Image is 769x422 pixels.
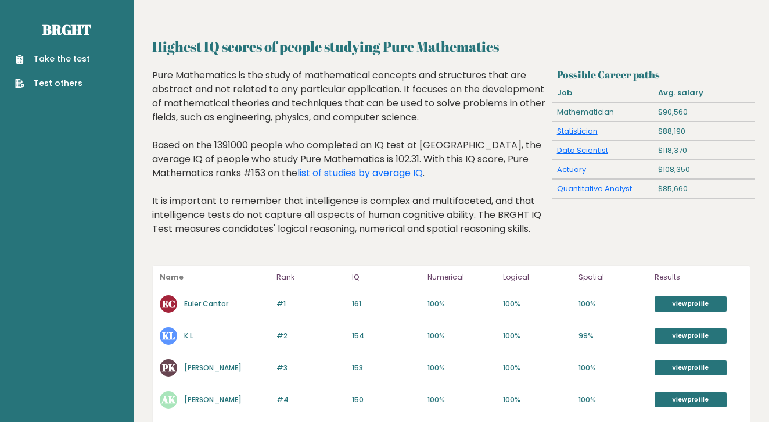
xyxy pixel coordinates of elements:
p: Spatial [578,270,647,284]
div: $108,350 [653,160,754,179]
p: 100% [427,331,496,341]
text: EC [162,297,175,310]
p: #4 [276,395,345,405]
p: 100% [578,395,647,405]
p: 99% [578,331,647,341]
p: 100% [503,299,572,309]
a: View profile [655,296,727,312]
p: 100% [503,331,572,341]
p: Rank [276,270,345,284]
p: 153 [352,363,421,373]
p: Results [655,270,743,284]
h2: Highest IQ scores of people studying Pure Mathematics [152,36,750,57]
a: Quantitative Analyst [557,183,632,194]
p: 150 [352,395,421,405]
p: IQ [352,270,421,284]
div: $90,560 [653,103,754,121]
p: 100% [427,363,496,373]
p: 154 [352,331,421,341]
a: View profile [655,360,727,375]
p: #3 [276,363,345,373]
div: Pure Mathematics is the study of mathematical concepts and structures that are abstract and not r... [152,69,548,253]
text: KL [162,329,175,342]
a: Test others [15,77,90,90]
a: Actuary [557,164,586,175]
a: View profile [655,328,727,344]
p: Numerical [427,270,496,284]
div: $88,190 [653,122,754,141]
p: 100% [427,299,496,309]
p: 100% [427,395,496,405]
h3: Possible Career paths [557,69,750,81]
div: $85,660 [653,180,754,198]
div: $118,370 [653,141,754,160]
text: PK [161,361,176,374]
a: Euler Cantor [184,299,228,309]
b: Name [160,272,184,282]
div: Job [552,84,653,102]
a: [PERSON_NAME] [184,395,242,405]
a: Take the test [15,53,90,65]
text: AK [161,393,176,406]
a: [PERSON_NAME] [184,363,242,373]
div: Mathematician [552,103,653,121]
div: Avg. salary [653,84,754,102]
p: Logical [503,270,572,284]
a: Brght [42,20,91,39]
a: Data Scientist [557,145,608,156]
a: list of studies by average IQ [297,166,423,180]
p: #2 [276,331,345,341]
p: 100% [503,363,572,373]
a: View profile [655,392,727,407]
p: 100% [578,363,647,373]
p: 100% [578,299,647,309]
p: #1 [276,299,345,309]
p: 100% [503,395,572,405]
p: 161 [352,299,421,309]
a: Statistician [557,126,598,137]
a: K L [184,331,193,341]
